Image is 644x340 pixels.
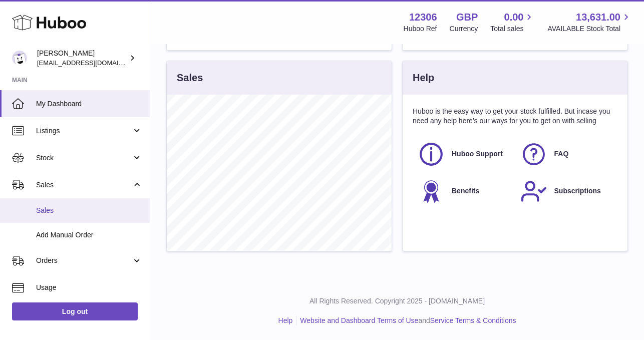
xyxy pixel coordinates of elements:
[554,186,601,196] span: Subscriptions
[36,126,132,136] span: Listings
[418,178,510,205] a: Benefits
[413,107,617,126] p: Huboo is the easy way to get your stock fulfilled. But incase you need any help here's our ways f...
[37,49,127,68] div: [PERSON_NAME]
[547,24,632,34] span: AVAILABLE Stock Total
[520,141,613,168] a: FAQ
[36,230,142,240] span: Add Manual Order
[36,99,142,109] span: My Dashboard
[36,256,132,265] span: Orders
[418,141,510,168] a: Huboo Support
[547,11,632,34] a: 13,631.00 AVAILABLE Stock Total
[456,11,478,24] strong: GBP
[430,316,516,324] a: Service Terms & Conditions
[554,149,569,159] span: FAQ
[36,206,142,215] span: Sales
[409,11,437,24] strong: 12306
[300,316,418,324] a: Website and Dashboard Terms of Use
[158,296,636,306] p: All Rights Reserved. Copyright 2025 - [DOMAIN_NAME]
[177,71,203,85] h3: Sales
[520,178,613,205] a: Subscriptions
[404,24,437,34] div: Huboo Ref
[278,316,293,324] a: Help
[36,180,132,190] span: Sales
[490,11,535,34] a: 0.00 Total sales
[12,51,27,66] img: hello@otect.co
[296,316,516,325] li: and
[452,186,479,196] span: Benefits
[36,153,132,163] span: Stock
[576,11,620,24] span: 13,631.00
[504,11,524,24] span: 0.00
[450,24,478,34] div: Currency
[490,24,535,34] span: Total sales
[452,149,503,159] span: Huboo Support
[36,283,142,292] span: Usage
[12,302,138,320] a: Log out
[37,59,147,67] span: [EMAIL_ADDRESS][DOMAIN_NAME]
[413,71,434,85] h3: Help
